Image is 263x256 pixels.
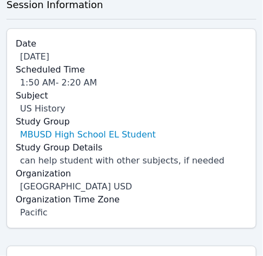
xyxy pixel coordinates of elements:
label: Study Group [16,115,247,128]
label: Date [16,37,247,50]
div: US History [20,102,247,115]
label: Organization [16,167,247,180]
label: Study Group Details [16,141,247,154]
div: [GEOGRAPHIC_DATA] USD [20,180,247,193]
label: Subject [16,89,247,102]
label: Organization Time Zone [16,193,247,206]
label: Scheduled Time [16,63,247,76]
a: MBUSD High School EL Student [20,128,156,141]
div: Pacific [20,206,247,219]
div: 1:50 AM - 2:20 AM [20,76,247,89]
div: [DATE] [20,50,247,63]
div: can help student with other subjects, if needed [20,154,247,167]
